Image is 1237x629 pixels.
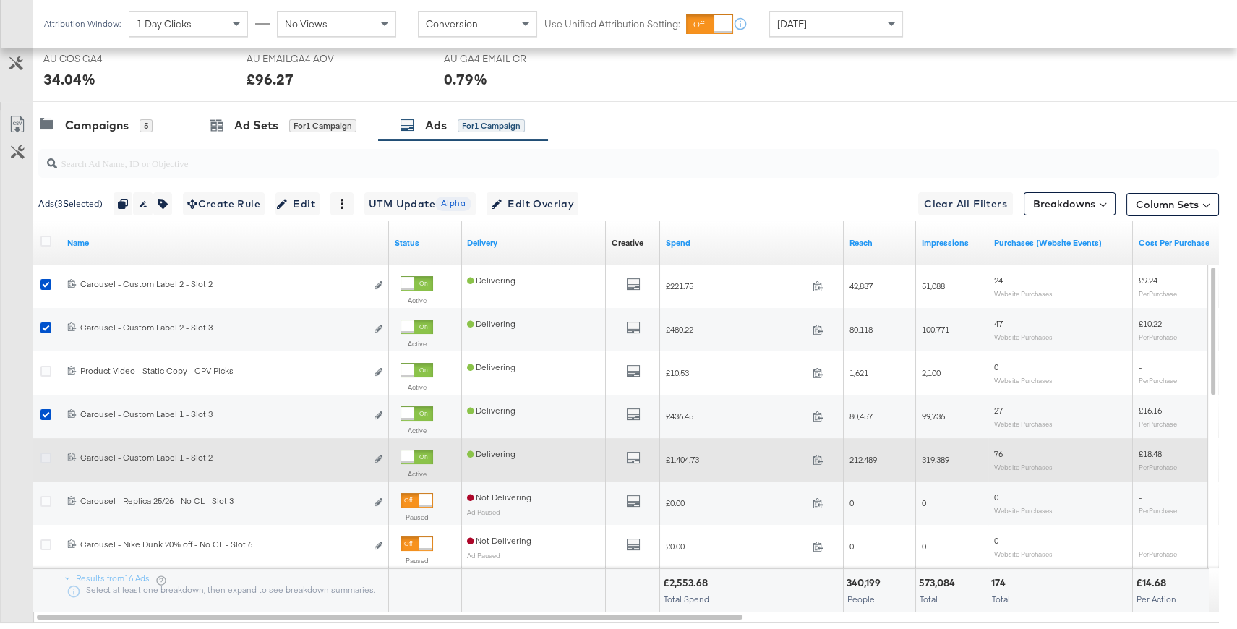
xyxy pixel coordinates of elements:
sub: Website Purchases [994,506,1053,515]
span: £436.45 [666,411,807,422]
span: 80,457 [849,411,873,422]
div: Ad Sets [234,117,278,134]
sub: Website Purchases [994,376,1053,385]
sub: Per Purchase [1139,333,1177,341]
sub: Website Purchases [994,419,1053,428]
div: Creative [612,237,643,249]
span: Delivering [467,405,515,416]
span: £16.16 [1139,405,1162,416]
span: - [1139,535,1142,546]
span: £1,404.73 [666,454,807,465]
span: - [1139,361,1142,372]
div: Carousel - Custom Label 2 - Slot 2 [80,278,367,290]
span: Edit [280,195,315,213]
span: UTM Update [369,195,471,213]
div: Product Video - Static Copy - CPV Picks [80,365,367,377]
span: - [1139,492,1142,502]
span: 1 Day Clicks [137,17,192,30]
sub: Per Purchase [1139,506,1177,515]
span: 212,489 [849,454,877,465]
span: 99,736 [922,411,945,422]
span: Edit Overlay [491,195,574,213]
span: 0 [994,361,998,372]
sub: Ad Paused [467,551,500,560]
span: £18.48 [1139,448,1162,459]
span: AU COS GA4 [43,52,152,66]
span: 1,621 [849,367,868,378]
div: Carousel - Nike Dunk 20% off - No CL - Slot 6 [80,539,367,550]
div: 340,199 [847,576,885,590]
label: Paused [401,556,433,565]
span: Delivering [467,448,515,459]
sub: Website Purchases [994,333,1053,341]
span: 0 [849,541,854,552]
label: Active [401,339,433,348]
span: 0 [994,492,998,502]
label: Use Unified Attribution Setting: [544,17,680,31]
span: £10.22 [1139,318,1162,329]
span: 47 [994,318,1003,329]
span: £0.00 [666,541,807,552]
span: Total [992,594,1010,604]
div: £2,553.68 [663,576,712,590]
div: £96.27 [247,69,294,90]
span: 42,887 [849,281,873,291]
div: Carousel - Custom Label 1 - Slot 2 [80,452,367,463]
div: 573,084 [919,576,959,590]
span: 80,118 [849,324,873,335]
span: £0.00 [666,497,807,508]
sub: Per Purchase [1139,289,1177,298]
span: 0 [922,497,926,508]
label: Active [401,382,433,392]
a: Ad Name. [67,237,383,249]
sub: Ad Paused [467,508,500,516]
span: 0 [994,535,998,546]
button: Column Sets [1126,193,1219,216]
span: Per Action [1137,594,1176,604]
a: The number of people your ad was served to. [849,237,910,249]
sub: Per Purchase [1139,463,1177,471]
span: 76 [994,448,1003,459]
div: for 1 Campaign [458,119,525,132]
label: Paused [401,513,433,522]
div: Ads ( 3 Selected) [38,197,103,210]
span: 0 [922,541,926,552]
div: Attribution Window: [43,19,121,29]
span: Total Spend [664,594,709,604]
sub: Per Purchase [1139,419,1177,428]
div: 5 [140,119,153,132]
span: £221.75 [666,281,807,291]
button: Clear All Filters [918,192,1013,215]
div: Carousel - Replica 25/26 - No CL - Slot 3 [80,495,367,507]
span: [DATE] [777,17,807,30]
span: People [847,594,875,604]
input: Search Ad Name, ID or Objective [57,143,1112,171]
sub: Per Purchase [1139,549,1177,558]
a: The total amount spent to date. [666,237,838,249]
button: Create Rule [183,192,265,215]
span: Delivering [467,361,515,372]
span: AU EMAILGA4 AOV [247,52,355,66]
a: The number of times a purchase was made tracked by your Custom Audience pixel on your website aft... [994,237,1127,249]
span: Delivering [467,318,515,329]
span: 2,100 [922,367,941,378]
div: 0.79% [444,69,487,90]
a: Reflects the ability of your Ad to achieve delivery. [467,237,600,249]
a: The number of times your ad was served. On mobile apps an ad is counted as served the first time ... [922,237,983,249]
span: 0 [849,497,854,508]
span: £480.22 [666,324,807,335]
button: UTM UpdateAlpha [364,192,476,215]
div: Ads [425,117,447,134]
div: for 1 Campaign [289,119,356,132]
sub: Website Purchases [994,289,1053,298]
div: Campaigns [65,117,129,134]
span: Not Delivering [467,535,531,546]
a: Shows the current state of your Ad. [395,237,455,249]
div: Carousel - Custom Label 1 - Slot 3 [80,408,367,420]
span: 319,389 [922,454,949,465]
label: Active [401,296,433,305]
label: Active [401,426,433,435]
button: Edit Overlay [487,192,578,215]
span: Conversion [426,17,478,30]
button: Breakdowns [1024,192,1116,215]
